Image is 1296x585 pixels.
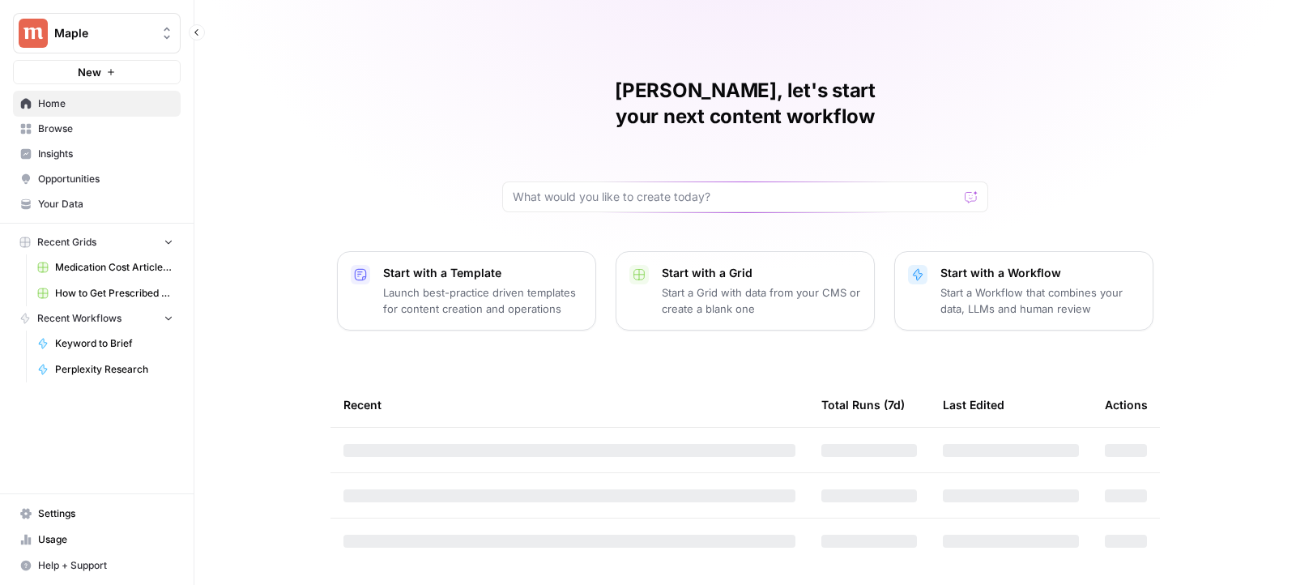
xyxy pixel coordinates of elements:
p: Start with a Workflow [940,265,1140,281]
a: How to Get Prescribed for [Medication] [30,280,181,306]
div: Last Edited [943,382,1004,427]
span: Opportunities [38,172,173,186]
span: Your Data [38,197,173,211]
button: Start with a TemplateLaunch best-practice driven templates for content creation and operations [337,251,596,331]
span: Keyword to Brief [55,336,173,351]
span: Recent Workflows [37,311,122,326]
a: Keyword to Brief [30,331,181,357]
h1: [PERSON_NAME], let's start your next content workflow [502,78,988,130]
input: What would you like to create today? [513,189,958,205]
a: Opportunities [13,166,181,192]
p: Start a Grid with data from your CMS or create a blank one [662,284,861,317]
span: Recent Grids [37,235,96,250]
button: Recent Grids [13,230,181,254]
a: Home [13,91,181,117]
span: Help + Support [38,558,173,573]
img: Maple Logo [19,19,48,48]
p: Start with a Grid [662,265,861,281]
span: How to Get Prescribed for [Medication] [55,286,173,301]
a: Browse [13,116,181,142]
span: Browse [38,122,173,136]
span: Maple [54,25,152,41]
p: Launch best-practice driven templates for content creation and operations [383,284,582,317]
span: Settings [38,506,173,521]
a: Your Data [13,191,181,217]
div: Recent [343,382,795,427]
button: Start with a WorkflowStart a Workflow that combines your data, LLMs and human review [894,251,1153,331]
a: Insights [13,141,181,167]
p: Start with a Template [383,265,582,281]
span: Insights [38,147,173,161]
span: Usage [38,532,173,547]
span: Perplexity Research [55,362,173,377]
button: Help + Support [13,553,181,579]
span: Home [38,96,173,111]
a: Usage [13,527,181,553]
button: Recent Workflows [13,306,181,331]
button: Workspace: Maple [13,13,181,53]
span: Medication Cost Articles Grid [55,260,173,275]
a: Settings [13,501,181,527]
div: Total Runs (7d) [821,382,905,427]
a: Medication Cost Articles Grid [30,254,181,280]
div: Actions [1105,382,1148,427]
span: New [78,64,101,80]
button: New [13,60,181,84]
a: Perplexity Research [30,357,181,382]
button: Start with a GridStart a Grid with data from your CMS or create a blank one [616,251,875,331]
p: Start a Workflow that combines your data, LLMs and human review [940,284,1140,317]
